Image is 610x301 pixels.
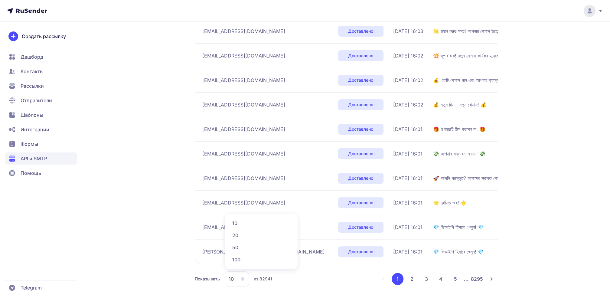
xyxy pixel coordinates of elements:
span: 🚀 আপনি প্রস্তুত? আমাদের স্বাগত বোনাস আপনাকে শুরু করার সাহায্য করবে! [433,175,556,182]
span: 💥 সুপার শুরু! নতুন বোনাস কার্যকর হয়েছে! [433,52,501,59]
span: [DATE] 16:01 [393,224,422,231]
span: Доставлено [348,53,373,59]
button: 4 [435,273,447,285]
button: 2 [406,273,418,285]
button: 5 [449,273,462,285]
span: Доставлено [348,28,373,34]
a: Telegram [5,282,77,294]
span: Дашборд [21,53,43,61]
span: 💎 ভিআইপি হিসাবে খেলুন! 💎 [433,224,484,231]
span: 💸 আপনার সম্ভাবনা বাড়ান! 💸 [433,150,485,157]
span: 🌟 মহান শুরুর সময়! আপনার বোনাস উত্তোলন করুন! [433,28,517,35]
span: Рассылки [21,82,44,90]
span: Доставлено [348,126,373,132]
span: 10 [229,217,294,229]
span: [DATE] 16:01 [393,175,422,182]
span: [DATE] 16:02 [393,101,423,108]
span: [EMAIL_ADDRESS][DOMAIN_NAME] [202,199,285,206]
button: 8295 [471,273,483,285]
span: Доставлено [348,102,373,108]
span: 🌟 দুর্দান্ত জয়! 🌟 [433,199,467,206]
button: 3 [420,273,432,285]
span: API и SMTP [21,155,47,162]
span: [DATE] 16:01 [393,150,422,157]
span: 💎 ভিআইপি হিসাবে খেলুন! 💎 [433,248,484,255]
span: 20 [229,229,294,241]
span: Отправители [21,97,52,104]
span: Доставлено [348,175,373,181]
span: ... [464,276,468,282]
span: Создать рассылку [22,33,66,40]
span: [EMAIL_ADDRESS][DOMAIN_NAME] [202,150,285,157]
span: [DATE] 16:01 [393,248,422,255]
span: 10 [229,275,234,283]
span: Формы [21,140,38,148]
button: 1 [392,273,403,285]
span: Помощь [21,169,41,177]
span: Telegram [21,284,42,291]
span: [DATE] 16:02 [393,77,423,84]
span: 💰 একটি বোনাস পান এবং আপনার ব্যালেন্স বাড়ান! 💰 [433,77,519,84]
span: 50 [229,241,294,254]
span: Контакты [21,68,44,75]
span: [EMAIL_ADDRESS][DOMAIN_NAME] [202,175,285,182]
span: [EMAIL_ADDRESS][DOMAIN_NAME] [202,101,285,108]
span: 100 [229,254,294,266]
span: Шаблоны [21,111,43,119]
span: [DATE] 16:02 [393,52,423,59]
span: [DATE] 16:01 [393,126,422,133]
span: Доставлено [348,77,373,83]
span: [EMAIL_ADDRESS][DOMAIN_NAME] [202,77,285,84]
span: [PERSON_NAME][EMAIL_ADDRESS][DOMAIN_NAME] [202,248,325,255]
span: 💰 নতুন দিন - নতুন বোনাস! 💰 [433,101,487,108]
span: [EMAIL_ADDRESS][DOMAIN_NAME] [202,52,285,59]
span: 🎁 উপহারটি মিস করবেন না! 🎁 [433,126,485,133]
span: из 82941 [254,276,272,282]
span: Показывать [195,276,220,282]
span: [EMAIL_ADDRESS][DOMAIN_NAME] [202,224,285,231]
span: [EMAIL_ADDRESS][DOMAIN_NAME] [202,28,285,35]
span: Доставлено [348,200,373,206]
span: Доставлено [348,249,373,255]
span: [EMAIL_ADDRESS][DOMAIN_NAME] [202,126,285,133]
span: Доставлено [348,224,373,230]
span: Доставлено [348,151,373,157]
span: [DATE] 16:03 [393,28,423,35]
span: Интеграции [21,126,49,133]
span: [DATE] 16:01 [393,199,422,206]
